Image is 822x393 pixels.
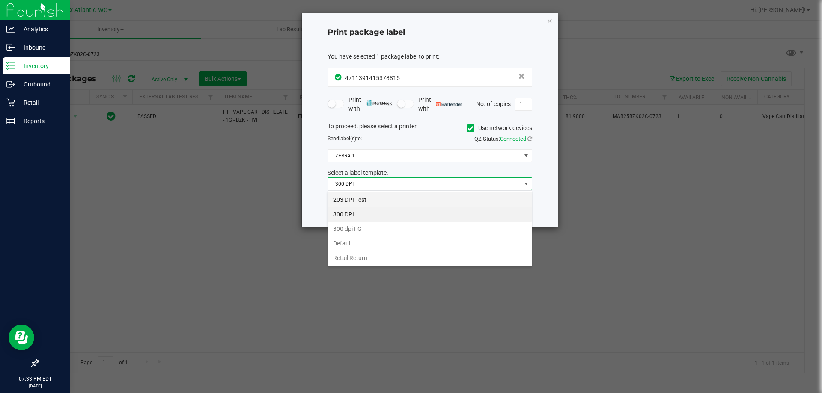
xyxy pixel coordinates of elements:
[6,98,15,107] inline-svg: Retail
[4,383,66,389] p: [DATE]
[4,375,66,383] p: 07:33 PM EDT
[436,102,462,106] img: bartender.png
[15,116,66,126] p: Reports
[9,325,34,350] iframe: Resource center
[348,95,393,113] span: Print with
[345,74,400,81] span: 4711391415378815
[15,79,66,89] p: Outbound
[339,136,356,142] span: label(s)
[328,222,532,236] li: 300 dpi FG
[418,95,462,113] span: Print with
[328,27,532,38] h4: Print package label
[500,136,526,142] span: Connected
[474,136,532,142] span: QZ Status:
[328,251,532,265] li: Retail Return
[15,42,66,53] p: Inbound
[15,98,66,108] p: Retail
[6,62,15,70] inline-svg: Inventory
[328,192,532,207] li: 203 DPI Test
[321,122,539,135] div: To proceed, please select a printer.
[6,43,15,52] inline-svg: Inbound
[328,178,521,190] span: 300 DPI
[328,52,532,61] div: :
[366,100,393,106] img: mark_magic_cybra.png
[328,136,362,142] span: Send to:
[335,73,343,82] span: In Sync
[328,53,438,60] span: You have selected 1 package label to print
[6,117,15,125] inline-svg: Reports
[15,24,66,34] p: Analytics
[6,25,15,33] inline-svg: Analytics
[321,168,539,177] div: Select a label template.
[476,100,511,107] span: No. of copies
[6,80,15,89] inline-svg: Outbound
[467,124,532,133] label: Use network devices
[328,150,521,162] span: ZEBRA-1
[15,61,66,71] p: Inventory
[328,207,532,222] li: 300 DPI
[328,236,532,251] li: Default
